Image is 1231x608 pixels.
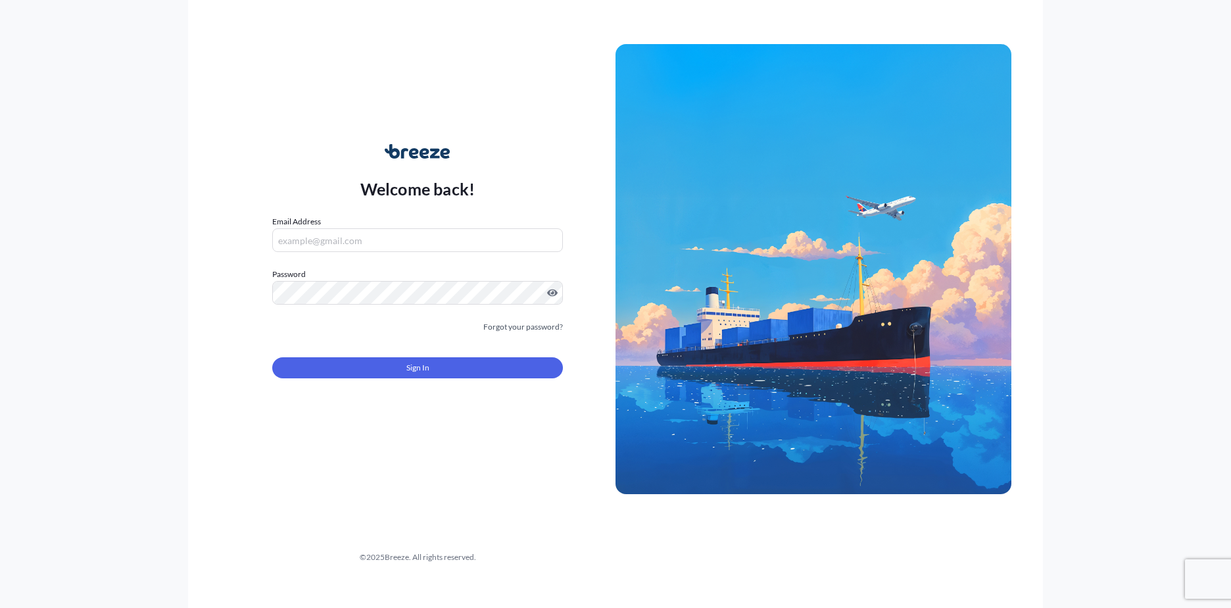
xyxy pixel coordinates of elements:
[615,44,1011,494] img: Ship illustration
[272,357,563,378] button: Sign In
[220,551,615,564] div: © 2025 Breeze. All rights reserved.
[483,320,563,334] a: Forgot your password?
[272,228,563,252] input: example@gmail.com
[272,215,321,228] label: Email Address
[360,178,475,199] p: Welcome back!
[272,268,563,281] label: Password
[547,288,558,298] button: Show password
[406,361,429,374] span: Sign In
